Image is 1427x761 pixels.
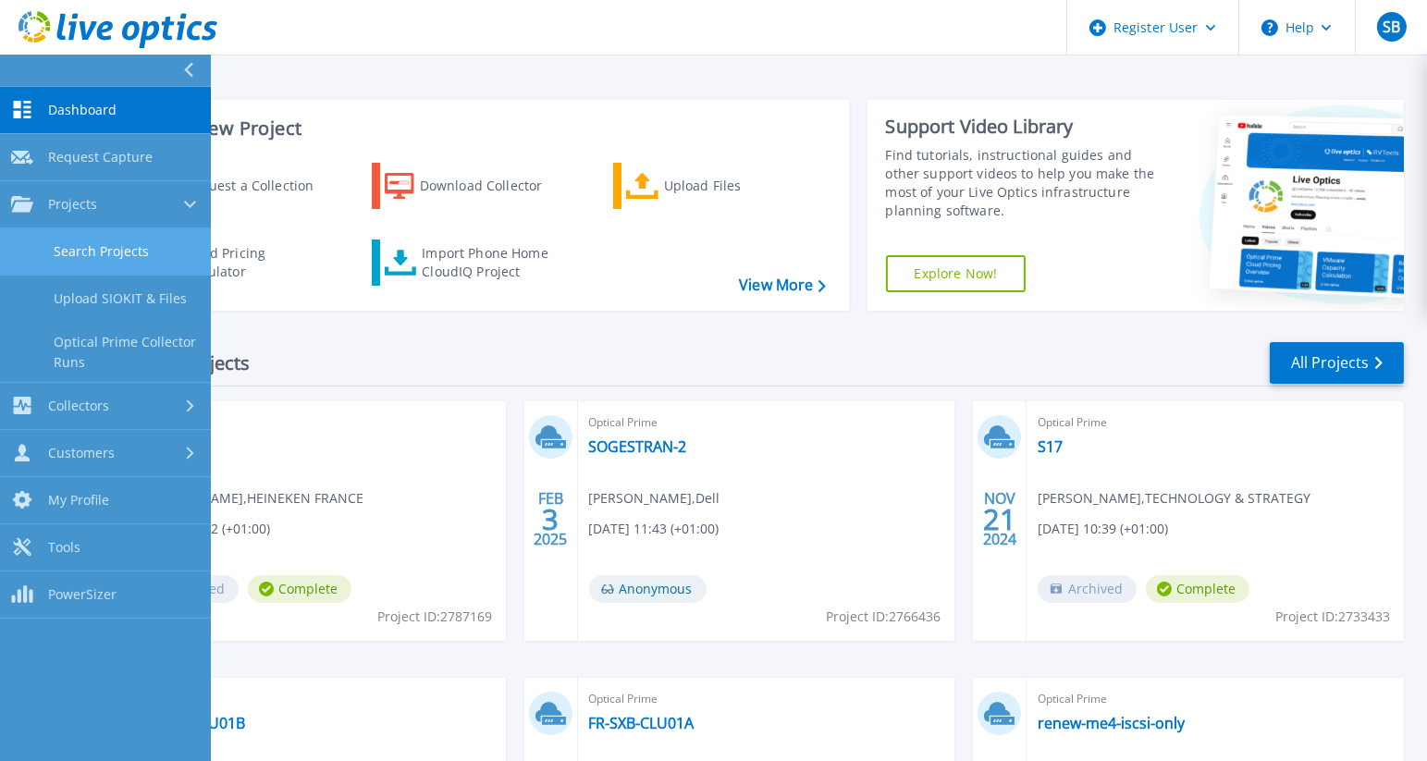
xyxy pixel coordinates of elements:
span: Complete [1146,575,1249,603]
span: Request Capture [48,149,153,166]
span: Project ID: 2733433 [1275,607,1390,627]
a: S17 [1038,437,1063,456]
div: NOV 2024 [982,485,1017,553]
span: Optical Prime [140,412,495,433]
span: [PERSON_NAME] , Dell [589,488,720,509]
span: Dashboard [48,102,117,118]
a: Explore Now! [886,255,1027,292]
a: Upload Files [613,163,819,209]
div: Import Phone Home CloudIQ Project [422,244,566,281]
span: Project ID: 2766436 [826,607,941,627]
span: 21 [983,511,1016,527]
div: Find tutorials, instructional guides and other support videos to help you make the most of your L... [886,146,1156,220]
span: My Profile [48,492,109,509]
span: PowerSizer [48,586,117,603]
span: [PERSON_NAME] , TECHNOLOGY & STRATEGY [1038,488,1310,509]
span: Optical Prime [589,412,944,433]
a: Download Collector [372,163,578,209]
span: Project ID: 2787169 [377,607,492,627]
span: SB [1383,19,1400,34]
span: [PERSON_NAME] , HEINEKEN FRANCE [140,488,363,509]
span: Tools [48,539,80,556]
span: 3 [542,511,559,527]
span: Optical Prime [1038,689,1393,709]
a: View More [739,276,825,294]
span: [DATE] 10:39 (+01:00) [1038,519,1168,539]
div: Upload Files [664,167,812,204]
span: Projects [48,196,97,213]
a: FR-SXB-CLU01A [589,714,695,732]
a: Cloud Pricing Calculator [131,239,338,286]
span: Optical Prime [1038,412,1393,433]
span: Archived [1038,575,1137,603]
span: Optical Prime [140,689,495,709]
div: Cloud Pricing Calculator [181,244,329,281]
span: Customers [48,445,115,461]
span: [DATE] 11:43 (+01:00) [589,519,720,539]
a: SOGESTRAN-2 [589,437,687,456]
h3: Start a New Project [131,118,825,139]
div: Download Collector [420,167,568,204]
span: Anonymous [589,575,707,603]
span: Complete [248,575,351,603]
div: Request a Collection [184,167,332,204]
a: All Projects [1270,342,1404,384]
div: Support Video Library [886,115,1156,139]
a: renew-me4-iscsi-only [1038,714,1185,732]
a: Request a Collection [131,163,338,209]
span: Optical Prime [589,689,944,709]
span: Collectors [48,398,109,414]
div: FEB 2025 [533,485,568,553]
